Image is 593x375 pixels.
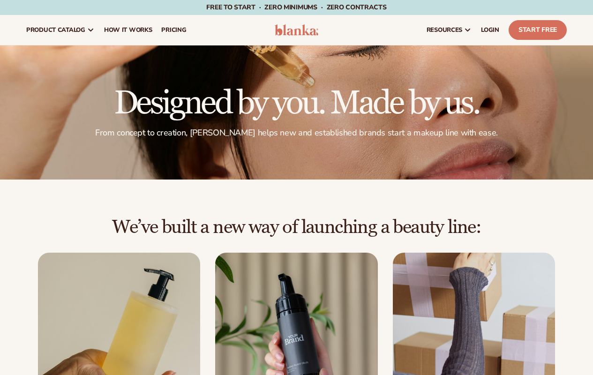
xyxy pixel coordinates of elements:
span: LOGIN [481,26,499,34]
a: How It Works [99,15,157,45]
img: logo [275,24,319,36]
p: From concept to creation, [PERSON_NAME] helps new and established brands start a makeup line with... [26,127,567,138]
a: Start Free [509,20,567,40]
a: pricing [157,15,191,45]
h2: We’ve built a new way of launching a beauty line: [26,217,567,238]
span: pricing [161,26,186,34]
span: Free to start · ZERO minimums · ZERO contracts [206,3,386,12]
span: product catalog [26,26,85,34]
span: How It Works [104,26,152,34]
a: resources [422,15,476,45]
a: LOGIN [476,15,504,45]
a: product catalog [22,15,99,45]
h1: Designed by you. Made by us. [26,87,567,120]
span: resources [427,26,462,34]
